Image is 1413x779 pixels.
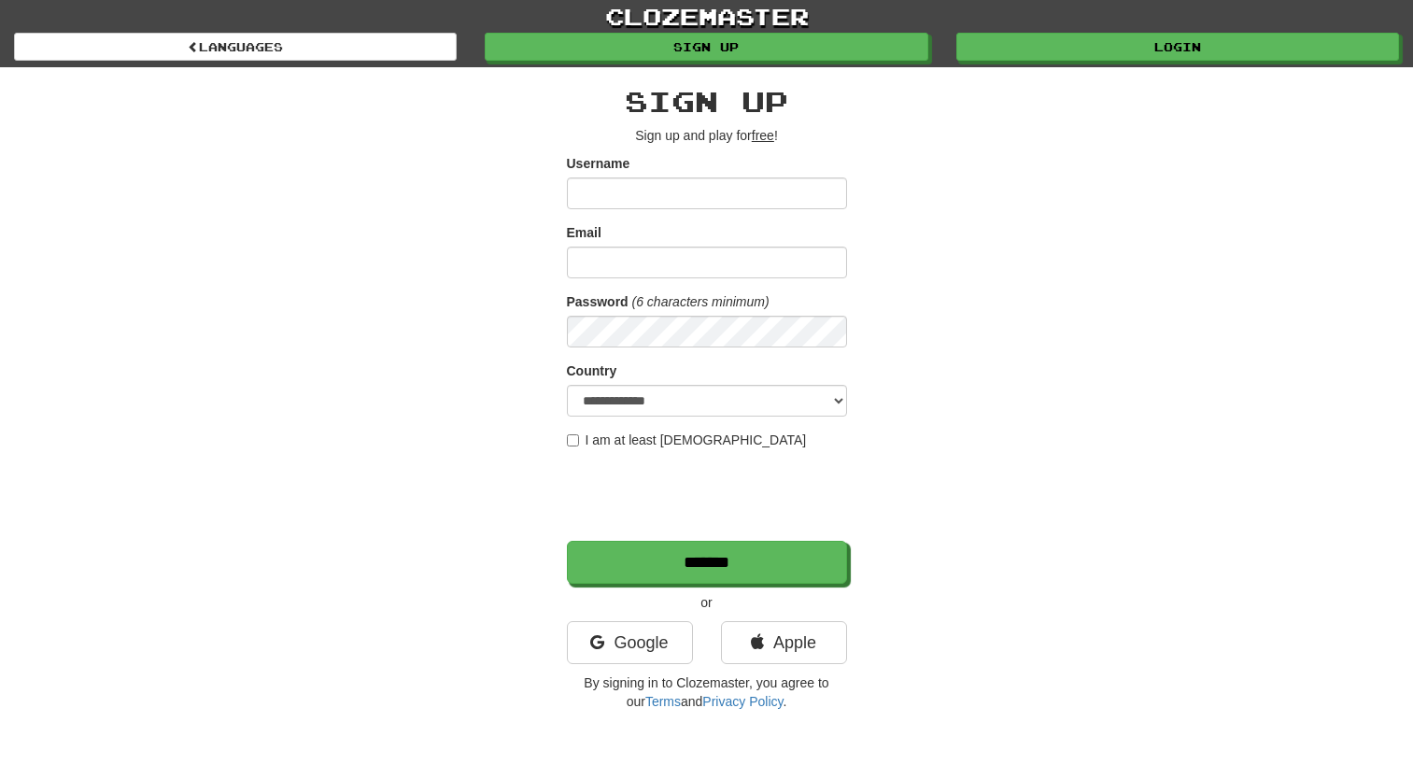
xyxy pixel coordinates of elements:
a: Languages [14,33,457,61]
p: Sign up and play for ! [567,126,847,145]
p: By signing in to Clozemaster, you agree to our and . [567,673,847,711]
input: I am at least [DEMOGRAPHIC_DATA] [567,434,579,446]
a: Sign up [485,33,927,61]
em: (6 characters minimum) [632,294,770,309]
a: Login [956,33,1399,61]
u: free [752,128,774,143]
h2: Sign up [567,86,847,117]
label: Country [567,361,617,380]
a: Apple [721,621,847,664]
label: I am at least [DEMOGRAPHIC_DATA] [567,431,807,449]
a: Privacy Policy [702,694,783,709]
iframe: reCAPTCHA [567,459,851,531]
label: Username [567,154,630,173]
label: Password [567,292,629,311]
label: Email [567,223,601,242]
a: Google [567,621,693,664]
a: Terms [645,694,681,709]
p: or [567,593,847,612]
